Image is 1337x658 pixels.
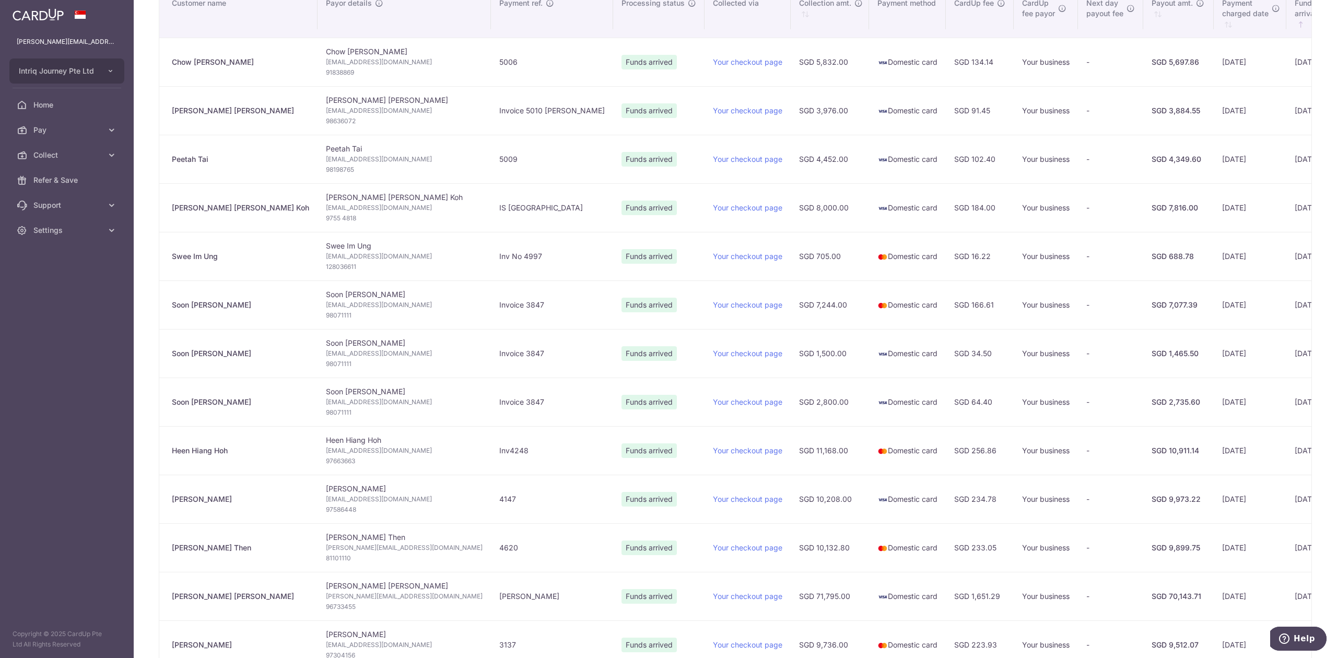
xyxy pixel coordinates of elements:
[1078,183,1143,232] td: -
[869,426,946,475] td: Domestic card
[713,155,782,163] a: Your checkout page
[1152,494,1205,504] div: SGD 9,973.22
[791,475,869,523] td: SGD 10,208.00
[869,38,946,86] td: Domestic card
[946,38,1014,86] td: SGD 134.14
[869,378,946,426] td: Domestic card
[33,150,102,160] span: Collect
[318,38,491,86] td: Chow [PERSON_NAME]
[1214,183,1286,232] td: [DATE]
[318,523,491,572] td: [PERSON_NAME] Then
[1214,232,1286,280] td: [DATE]
[172,57,309,67] div: Chow [PERSON_NAME]
[877,106,888,116] img: visa-sm-192604c4577d2d35970c8ed26b86981c2741ebd56154ab54ad91a526f0f24972.png
[713,203,782,212] a: Your checkout page
[713,592,782,601] a: Your checkout page
[1214,523,1286,572] td: [DATE]
[1014,86,1078,135] td: Your business
[877,640,888,651] img: mastercard-sm-87a3fd1e0bddd137fecb07648320f44c262e2538e7db6024463105ddbc961eb2.png
[1014,135,1078,183] td: Your business
[326,397,483,407] span: [EMAIL_ADDRESS][DOMAIN_NAME]
[1078,329,1143,378] td: -
[1152,105,1205,116] div: SGD 3,884.55
[1214,86,1286,135] td: [DATE]
[9,58,124,84] button: Intriq Journey Pte Ltd
[318,86,491,135] td: [PERSON_NAME] [PERSON_NAME]
[946,475,1014,523] td: SGD 234.78
[1078,378,1143,426] td: -
[326,116,483,126] span: 98636072
[946,523,1014,572] td: SGD 233.05
[326,591,483,602] span: [PERSON_NAME][EMAIL_ADDRESS][DOMAIN_NAME]
[172,445,309,456] div: Heen Hiang Hoh
[713,57,782,66] a: Your checkout page
[791,38,869,86] td: SGD 5,832.00
[491,475,613,523] td: 4147
[318,329,491,378] td: Soon [PERSON_NAME]
[172,300,309,310] div: Soon [PERSON_NAME]
[318,183,491,232] td: [PERSON_NAME] [PERSON_NAME] Koh
[1152,445,1205,456] div: SGD 10,911.14
[869,523,946,572] td: Domestic card
[326,456,483,466] span: 97663663
[491,426,613,475] td: Inv4248
[1152,591,1205,602] div: SGD 70,143.71
[713,397,782,406] a: Your checkout page
[318,378,491,426] td: Soon [PERSON_NAME]
[172,105,309,116] div: [PERSON_NAME] [PERSON_NAME]
[318,232,491,280] td: Swee Im Ung
[491,280,613,329] td: Invoice 3847
[791,135,869,183] td: SGD 4,452.00
[326,300,483,310] span: [EMAIL_ADDRESS][DOMAIN_NAME]
[713,300,782,309] a: Your checkout page
[24,7,45,17] span: Help
[877,203,888,214] img: visa-sm-192604c4577d2d35970c8ed26b86981c2741ebd56154ab54ad91a526f0f24972.png
[1214,426,1286,475] td: [DATE]
[946,135,1014,183] td: SGD 102.40
[869,280,946,329] td: Domestic card
[877,252,888,262] img: mastercard-sm-87a3fd1e0bddd137fecb07648320f44c262e2538e7db6024463105ddbc961eb2.png
[1078,523,1143,572] td: -
[869,183,946,232] td: Domestic card
[713,349,782,358] a: Your checkout page
[877,543,888,554] img: mastercard-sm-87a3fd1e0bddd137fecb07648320f44c262e2538e7db6024463105ddbc961eb2.png
[1014,280,1078,329] td: Your business
[946,329,1014,378] td: SGD 34.50
[791,378,869,426] td: SGD 2,800.00
[1152,154,1205,164] div: SGD 4,349.60
[326,543,483,553] span: [PERSON_NAME][EMAIL_ADDRESS][DOMAIN_NAME]
[791,426,869,475] td: SGD 11,168.00
[621,443,677,458] span: Funds arrived
[172,154,309,164] div: Peetah Tai
[326,262,483,272] span: 128036611
[491,232,613,280] td: Inv No 4997
[33,200,102,210] span: Support
[713,252,782,261] a: Your checkout page
[877,495,888,505] img: visa-sm-192604c4577d2d35970c8ed26b86981c2741ebd56154ab54ad91a526f0f24972.png
[877,155,888,165] img: visa-sm-192604c4577d2d35970c8ed26b86981c2741ebd56154ab54ad91a526f0f24972.png
[621,298,677,312] span: Funds arrived
[326,251,483,262] span: [EMAIL_ADDRESS][DOMAIN_NAME]
[172,591,309,602] div: [PERSON_NAME] [PERSON_NAME]
[869,475,946,523] td: Domestic card
[791,329,869,378] td: SGD 1,500.00
[1152,57,1205,67] div: SGD 5,697.86
[33,175,102,185] span: Refer & Save
[946,378,1014,426] td: SGD 64.40
[491,86,613,135] td: Invoice 5010 [PERSON_NAME]
[491,329,613,378] td: Invoice 3847
[946,426,1014,475] td: SGD 256.86
[877,349,888,359] img: visa-sm-192604c4577d2d35970c8ed26b86981c2741ebd56154ab54ad91a526f0f24972.png
[713,106,782,115] a: Your checkout page
[946,232,1014,280] td: SGD 16.22
[1078,280,1143,329] td: -
[318,426,491,475] td: Heen Hiang Hoh
[326,310,483,321] span: 98071111
[1152,300,1205,310] div: SGD 7,077.39
[17,37,117,47] p: [PERSON_NAME][EMAIL_ADDRESS][DOMAIN_NAME]
[1152,397,1205,407] div: SGD 2,735.60
[172,640,309,650] div: [PERSON_NAME]
[1152,348,1205,359] div: SGD 1,465.50
[1014,523,1078,572] td: Your business
[1078,86,1143,135] td: -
